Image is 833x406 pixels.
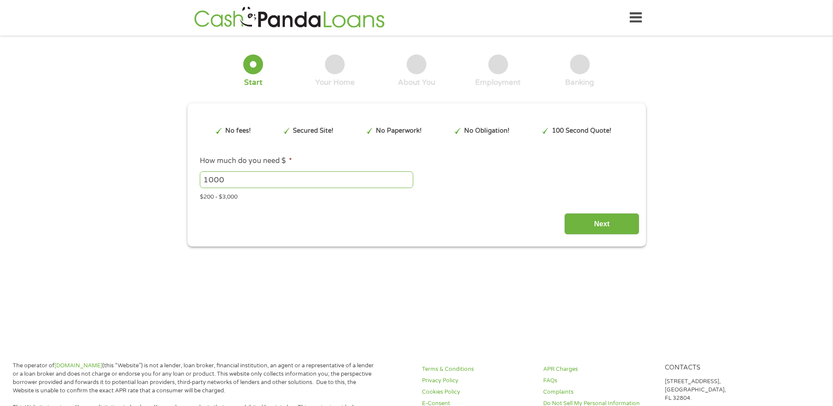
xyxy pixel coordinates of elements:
[13,362,377,395] p: The operator of (this “Website”) is not a lender, loan broker, financial institution, an agent or...
[565,78,594,87] div: Banking
[191,5,387,30] img: GetLoanNow Logo
[665,364,775,372] h4: Contacts
[422,377,533,385] a: Privacy Policy
[464,126,509,136] p: No Obligation!
[54,362,102,369] a: [DOMAIN_NAME]
[543,365,654,373] a: APR Charges
[543,388,654,396] a: Complaints
[200,156,292,166] label: How much do you need $
[376,126,422,136] p: No Paperwork!
[200,190,633,202] div: $200 - $3,000
[422,365,533,373] a: Terms & Conditions
[293,126,333,136] p: Secured Site!
[422,388,533,396] a: Cookies Policy
[225,126,251,136] p: No fees!
[543,377,654,385] a: FAQs
[315,78,355,87] div: Your Home
[398,78,435,87] div: About You
[665,377,775,402] p: [STREET_ADDRESS], [GEOGRAPHIC_DATA], FL 32804.
[244,78,263,87] div: Start
[552,126,611,136] p: 100 Second Quote!
[475,78,521,87] div: Employment
[564,213,639,235] input: Next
